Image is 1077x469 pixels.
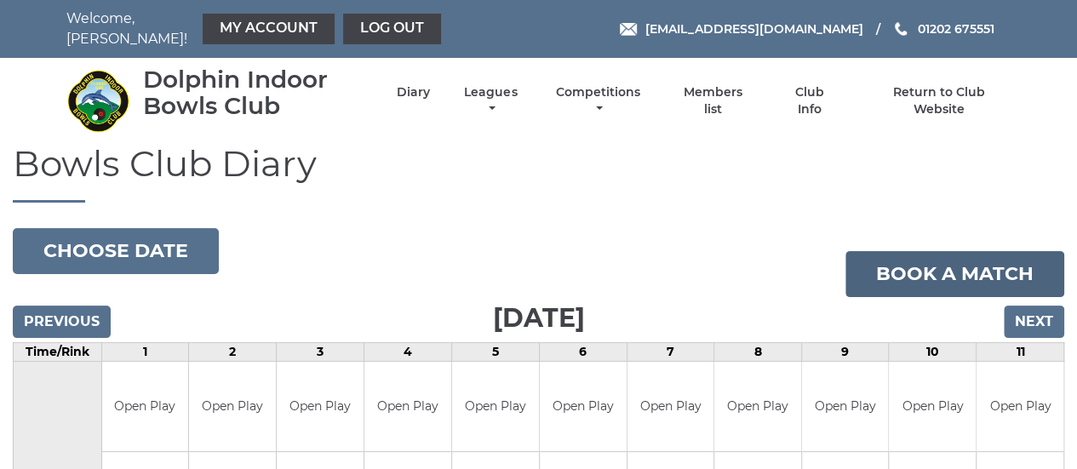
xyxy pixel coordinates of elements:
img: Phone us [895,22,907,36]
div: Dolphin Indoor Bowls Club [143,66,367,119]
h1: Bowls Club Diary [13,144,1064,203]
td: 4 [364,343,451,362]
a: Members list [673,84,752,117]
img: Dolphin Indoor Bowls Club [66,69,130,133]
nav: Welcome, [PERSON_NAME]! [66,9,445,49]
span: 01202 675551 [917,21,994,37]
td: 2 [189,343,277,362]
a: Competitions [552,84,644,117]
td: Open Play [189,362,276,451]
td: Open Play [277,362,364,451]
td: Open Play [714,362,800,451]
td: Open Play [802,362,889,451]
td: 5 [451,343,539,362]
a: Diary [397,84,430,100]
a: Log out [343,14,441,44]
a: Return to Club Website [867,84,1011,117]
td: Open Play [977,362,1063,451]
td: Open Play [540,362,627,451]
td: 10 [889,343,977,362]
span: [EMAIL_ADDRESS][DOMAIN_NAME] [644,21,862,37]
td: 1 [101,343,188,362]
td: Open Play [364,362,451,451]
td: 8 [714,343,801,362]
input: Previous [13,306,111,338]
a: Email [EMAIL_ADDRESS][DOMAIN_NAME] [620,20,862,38]
a: Club Info [782,84,838,117]
td: 9 [801,343,889,362]
td: 7 [627,343,713,362]
td: 3 [277,343,364,362]
td: Open Play [627,362,713,451]
a: Phone us 01202 675551 [892,20,994,38]
a: Book a match [845,251,1064,297]
td: Time/Rink [14,343,102,362]
td: Open Play [889,362,976,451]
td: 11 [977,343,1064,362]
button: Choose date [13,228,219,274]
img: Email [620,23,637,36]
a: Leagues [460,84,521,117]
a: My Account [203,14,335,44]
input: Next [1004,306,1064,338]
td: Open Play [452,362,539,451]
td: 6 [539,343,627,362]
td: Open Play [102,362,188,451]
